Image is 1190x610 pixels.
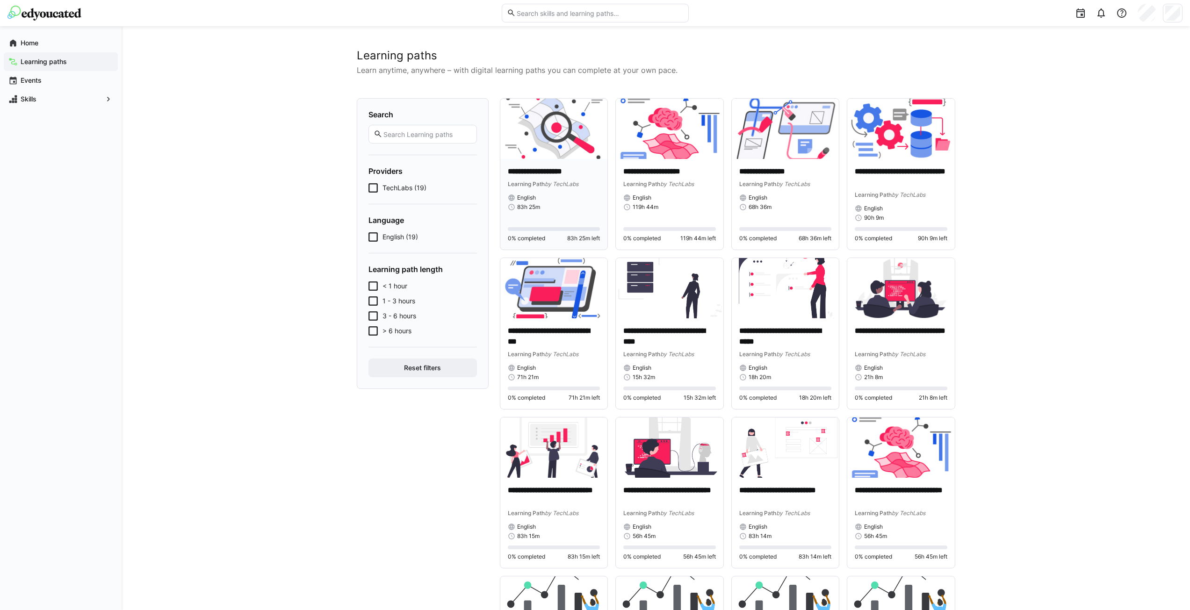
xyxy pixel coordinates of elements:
span: 56h 45m left [683,553,716,560]
img: image [732,258,839,318]
span: 0% completed [623,394,661,402]
span: 83h 25m [517,203,540,211]
span: Learning Path [739,180,776,187]
span: English [633,194,651,201]
span: by TechLabs [545,510,578,517]
span: Learning Path [855,510,892,517]
span: TechLabs (19) [382,183,426,193]
span: English [633,364,651,372]
span: English [517,523,536,531]
span: 90h 9m left [918,235,947,242]
img: image [847,417,955,478]
img: image [616,258,723,318]
span: English [864,205,883,212]
span: by TechLabs [660,510,694,517]
input: Search skills and learning paths… [516,9,683,17]
span: by TechLabs [545,351,578,358]
span: English [749,364,767,372]
span: 15h 32m left [684,394,716,402]
span: English [749,523,767,531]
button: Reset filters [368,359,477,377]
span: Learning Path [739,510,776,517]
span: Learning Path [855,351,892,358]
span: by TechLabs [892,510,925,517]
span: 56h 45m [633,532,656,540]
img: image [847,99,955,159]
span: 1 - 3 hours [382,296,415,306]
span: 83h 15m left [568,553,600,560]
span: 56h 45m [864,532,887,540]
p: Learn anytime, anywhere – with digital learning paths you can complete at your own pace. [357,65,955,76]
span: Learning Path [855,191,892,198]
span: by TechLabs [892,351,925,358]
span: by TechLabs [545,180,578,187]
span: 83h 15m [517,532,540,540]
span: 0% completed [855,394,892,402]
span: English [864,523,883,531]
img: image [616,417,723,478]
span: 83h 14m left [799,553,831,560]
span: 68h 36m left [799,235,831,242]
span: Learning Path [508,510,545,517]
h4: Learning path length [368,265,477,274]
span: 68h 36m [749,203,772,211]
span: 18h 20m left [799,394,831,402]
span: Learning Path [623,351,660,358]
span: English [517,364,536,372]
span: Learning Path [508,351,545,358]
span: Learning Path [623,510,660,517]
span: 56h 45m left [915,553,947,560]
span: by TechLabs [660,180,694,187]
h4: Providers [368,166,477,176]
span: English [633,523,651,531]
span: 0% completed [508,394,545,402]
span: English (19) [382,232,418,242]
img: image [500,258,608,318]
span: < 1 hour [382,281,407,291]
span: 0% completed [855,553,892,560]
img: image [616,99,723,159]
span: 0% completed [508,553,545,560]
span: 0% completed [739,235,777,242]
span: 83h 14m [749,532,772,540]
input: Search Learning paths [382,130,471,138]
span: Learning Path [739,351,776,358]
span: by TechLabs [660,351,694,358]
span: 0% completed [623,235,661,242]
span: English [749,194,767,201]
span: 18h 20m [749,373,771,381]
span: Reset filters [403,363,442,373]
span: 0% completed [623,553,661,560]
span: 71h 21m left [569,394,600,402]
span: by TechLabs [776,351,810,358]
span: Learning Path [508,180,545,187]
img: image [732,417,839,478]
span: by TechLabs [776,180,810,187]
span: English [517,194,536,201]
span: 0% completed [739,553,777,560]
span: by TechLabs [892,191,925,198]
span: 71h 21m [517,373,539,381]
span: 0% completed [855,235,892,242]
span: 3 - 6 hours [382,311,416,321]
span: 15h 32m [633,373,655,381]
span: 0% completed [508,235,545,242]
span: 90h 9m [864,214,884,222]
img: image [847,258,955,318]
img: image [500,417,608,478]
h2: Learning paths [357,49,955,63]
span: by TechLabs [776,510,810,517]
span: 0% completed [739,394,777,402]
span: 119h 44m [633,203,658,211]
img: image [732,99,839,159]
span: > 6 hours [382,326,411,336]
span: 21h 8m [864,373,883,381]
span: 119h 44m left [680,235,716,242]
h4: Search [368,110,477,119]
span: English [864,364,883,372]
span: Learning Path [623,180,660,187]
img: image [500,99,608,159]
span: 83h 25m left [567,235,600,242]
h4: Language [368,215,477,225]
span: 21h 8m left [919,394,947,402]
